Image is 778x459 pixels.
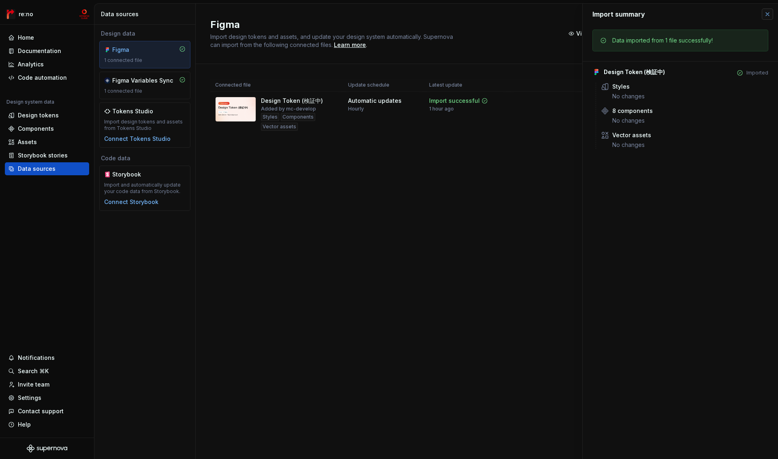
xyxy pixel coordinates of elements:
a: Learn more [334,41,366,49]
th: Update schedule [343,79,424,92]
div: Import design tokens and assets from Tokens Studio [104,119,186,132]
div: Vector assets [261,123,298,131]
div: Data sources [18,165,56,173]
div: No changes [612,92,768,100]
div: Components [281,113,315,121]
img: mc-develop [79,9,89,19]
div: Hourly [348,106,364,112]
div: 1 hour ago [429,106,454,112]
a: Documentation [5,45,89,57]
button: re:nomc-develop [2,5,92,23]
a: Data sources [5,162,89,175]
th: Latest update [424,79,509,92]
div: Home [18,34,34,42]
th: Connected file [210,79,343,92]
div: No changes [612,117,768,125]
div: Components [18,125,54,133]
div: Design tokens [18,111,59,119]
h2: Figma [210,18,555,31]
button: Connect Storybook [104,198,158,206]
div: Search ⌘K [18,367,49,375]
div: Code automation [18,74,67,82]
a: Home [5,31,89,44]
div: Code data [99,154,190,162]
div: Documentation [18,47,61,55]
a: Settings [5,391,89,404]
div: Contact support [18,407,64,415]
button: Notifications [5,351,89,364]
div: Storybook stories [18,151,68,159]
div: Import summary [592,9,645,19]
div: Settings [18,394,41,402]
div: Import successful [429,97,480,105]
div: Analytics [18,60,44,68]
div: re:no [19,10,33,18]
button: Search ⌘K [5,365,89,378]
button: Contact support [5,405,89,418]
div: Automatic updates [348,97,402,105]
a: Design tokens [5,109,89,122]
a: Components [5,122,89,135]
div: Design Token (検証中) [604,68,665,76]
span: Import design tokens and assets, and update your design system automatically. Supernova can impor... [210,33,455,48]
div: Notifications [18,354,55,362]
div: Data sources [101,10,192,18]
a: Figma1 connected file [99,41,190,68]
div: Storybook [112,170,151,178]
a: Code automation [5,71,89,84]
a: Storybook stories [5,149,89,162]
div: Help [18,421,31,429]
svg: Supernova Logo [27,444,67,453]
div: No changes [612,141,768,149]
div: 1 connected file [104,57,186,64]
div: Data imported from 1 file successfully! [612,36,713,45]
button: Connect Tokens Studio [104,135,171,143]
div: Styles [261,113,279,121]
div: Design Token (検証中) [261,97,323,105]
span: . [333,42,367,48]
a: Invite team [5,378,89,391]
a: Figma Variables Sync1 connected file [99,72,190,99]
a: Tokens StudioImport design tokens and assets from Tokens StudioConnect Tokens Studio [99,102,190,148]
a: Analytics [5,58,89,71]
div: 1 connected file [104,88,186,94]
div: Figma Variables Sync [112,76,173,85]
div: Import and automatically update your code data from Storybook. [104,182,186,195]
div: 8 components [612,107,653,115]
button: Help [5,418,89,431]
div: Invite team [18,380,49,389]
span: View summary [576,30,618,38]
div: Vector assets [612,131,651,139]
div: Tokens Studio [112,107,153,115]
div: Design system data [6,99,54,105]
div: Design data [99,30,190,38]
img: 4ec385d3-6378-425b-8b33-6545918efdc5.png [6,9,15,19]
div: Figma [112,46,151,54]
div: Imported [746,70,768,76]
a: Assets [5,136,89,149]
div: Added by mc-develop [261,106,316,112]
button: View summary [564,26,623,41]
div: Styles [612,83,630,91]
div: Assets [18,138,37,146]
a: StorybookImport and automatically update your code data from Storybook.Connect Storybook [99,166,190,211]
